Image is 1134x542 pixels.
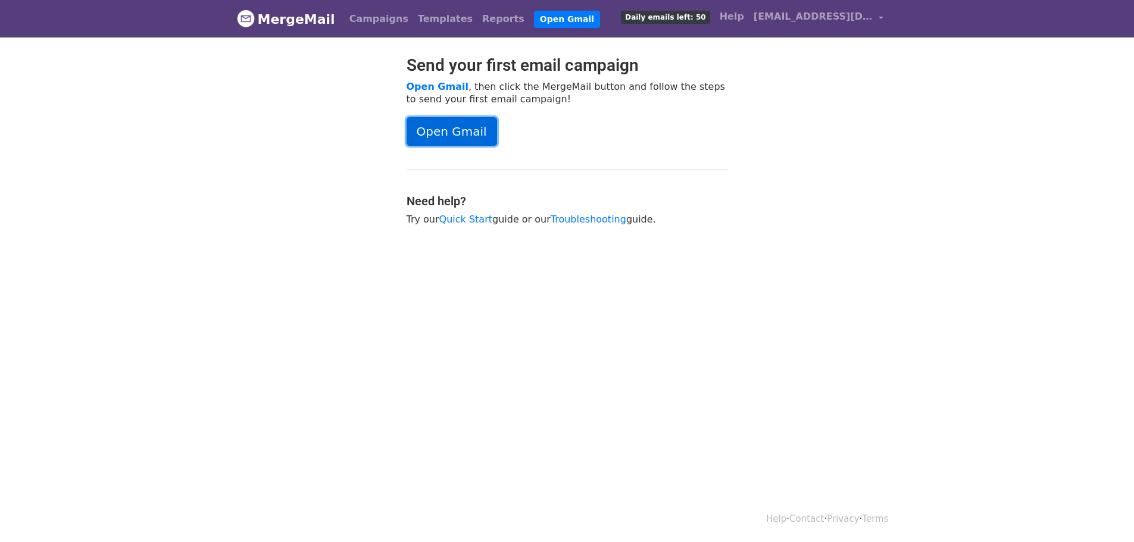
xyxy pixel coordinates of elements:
[407,194,728,208] h4: Need help?
[407,55,728,76] h2: Send your first email campaign
[621,11,710,24] span: Daily emails left: 50
[534,11,600,28] a: Open Gmail
[407,213,728,225] p: Try our guide or our guide.
[407,117,497,146] a: Open Gmail
[749,5,888,33] a: [EMAIL_ADDRESS][DOMAIN_NAME]
[1074,485,1134,542] iframe: Chat Widget
[551,214,626,225] a: Troubleshooting
[715,5,749,29] a: Help
[413,7,477,31] a: Templates
[766,513,786,524] a: Help
[345,7,413,31] a: Campaigns
[1074,485,1134,542] div: Tiện ích trò chuyện
[407,80,728,105] p: , then click the MergeMail button and follow the steps to send your first email campaign!
[862,513,888,524] a: Terms
[477,7,529,31] a: Reports
[237,10,255,27] img: MergeMail logo
[407,81,468,92] a: Open Gmail
[439,214,492,225] a: Quick Start
[827,513,859,524] a: Privacy
[754,10,873,24] span: [EMAIL_ADDRESS][DOMAIN_NAME]
[789,513,824,524] a: Contact
[616,5,714,29] a: Daily emails left: 50
[237,7,335,32] a: MergeMail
